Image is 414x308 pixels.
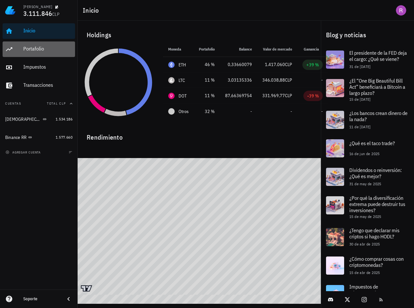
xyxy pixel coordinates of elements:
div: DOT [179,93,187,99]
th: Portafolio [194,41,220,57]
a: Inicio [3,23,75,39]
th: Balance [220,41,257,57]
span: agregar cuenta [7,150,41,154]
div: avatar [396,5,406,16]
span: CLP [52,11,60,17]
span: 30 de abr de 2025 [349,242,380,246]
a: ¿Los bancos crean dinero de la nada? 11 de [DATE] [321,106,414,134]
div: -39 % [307,93,319,99]
span: ¿Los bancos crean dinero de la nada? [349,110,408,122]
span: CLP [285,93,292,98]
th: Valor de mercado [257,41,297,57]
div: DOT-icon [168,93,175,99]
button: agregar cuenta [4,149,44,155]
span: 1.577.660 [56,135,72,140]
div: Inicio [23,28,72,34]
div: Transacciones [23,82,72,88]
span: 31 de [DATE] [349,64,371,69]
span: ¿Por qué la diversificación extrema puede destruir tus inversiones? [349,195,405,213]
a: Charting by TradingView [81,285,92,291]
span: ¿Tengo que declarar mis criptos si hago HODL? [349,227,399,240]
span: 31 de may de 2025 [349,181,381,186]
span: ¿Cómo comprar cosas con criptomonedas? [349,256,404,268]
a: Transacciones [3,78,75,93]
a: ¿El “One Big Beautiful Bill Act” beneficiará a Bitcoin a largo plazo? 15 de [DATE] [321,74,414,106]
div: LTC-icon [168,77,175,84]
button: CuentasTotal CLP [3,96,75,111]
a: ¿Cómo comprar cosas con criptomonedas? 15 de abr de 2025 [321,251,414,280]
a: ¿Por qué la diversificación extrema puede destruir tus inversiones? 15 de may de 2025 [321,191,414,223]
a: Impuestos [3,60,75,75]
div: 32 % [199,108,215,115]
div: ETH [179,62,186,68]
div: 46 % [199,61,215,68]
span: 15 de may de 2025 [349,214,381,219]
a: Binance RR 1.577.660 [3,130,75,145]
span: Total CLP [47,101,66,106]
div: ETH-icon [168,62,175,68]
div: 87,66369754 [225,92,252,99]
span: - [250,108,252,114]
img: LedgiFi [5,5,16,16]
span: Ganancia [304,47,323,51]
span: ¿El “One Big Beautiful Bill Act” beneficiará a Bitcoin a largo plazo? [349,77,405,96]
span: 331.969,77 [262,93,285,98]
a: Dividendos o reinversión: ¿Qué es mejor? 31 de may de 2025 [321,163,414,191]
div: +39 % [306,62,319,68]
div: LTC [179,77,185,84]
span: Otros [179,108,189,115]
h1: Inicio [83,5,102,16]
div: Impuestos [23,64,72,70]
div: Holdings [82,25,317,45]
span: 11 de [DATE] [349,124,371,129]
div: 3,03135336 [225,77,252,84]
span: Dividendos o reinversión: ¿Qué es mejor? [349,167,402,179]
span: 15 de [DATE] [349,97,371,102]
div: Portafolio [23,46,72,52]
div: 11 % [199,77,215,84]
div: 0,33660079 [225,61,252,68]
div: Binance RR [5,135,27,140]
div: Soporte [23,296,60,302]
a: Portafolio [3,41,75,57]
span: 3.111.846 [23,9,52,18]
a: El presidente de la FED deja el cargo: ¿Qué se viene? 31 de [DATE] [321,45,414,74]
span: CLP [285,62,292,67]
a: ¿Tengo que declarar mis criptos si hago HODL? 30 de abr de 2025 [321,223,414,251]
div: [PERSON_NAME] [23,4,52,9]
span: El presidente de la FED deja el cargo: ¿Qué se viene? [349,50,407,62]
span: - [290,108,292,114]
div: Blog y noticias [321,25,414,45]
span: CLP [285,77,292,83]
div: 11 % [199,92,215,99]
th: Moneda [163,41,194,57]
span: 1.534.186 [56,117,72,121]
span: ¿Qué es el taco trade? [349,140,395,146]
span: 16 de jun de 2025 [349,151,380,156]
a: ¿Qué es el taco trade? 16 de jun de 2025 [321,134,414,163]
div: [DEMOGRAPHIC_DATA][PERSON_NAME] [5,117,41,122]
span: 346.038,88 [262,77,285,83]
span: 1.417.060 [265,62,285,67]
div: Rendimiento [82,127,317,143]
a: [DEMOGRAPHIC_DATA][PERSON_NAME] 1.534.186 [3,111,75,127]
span: 15 de abr de 2025 [349,270,380,275]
